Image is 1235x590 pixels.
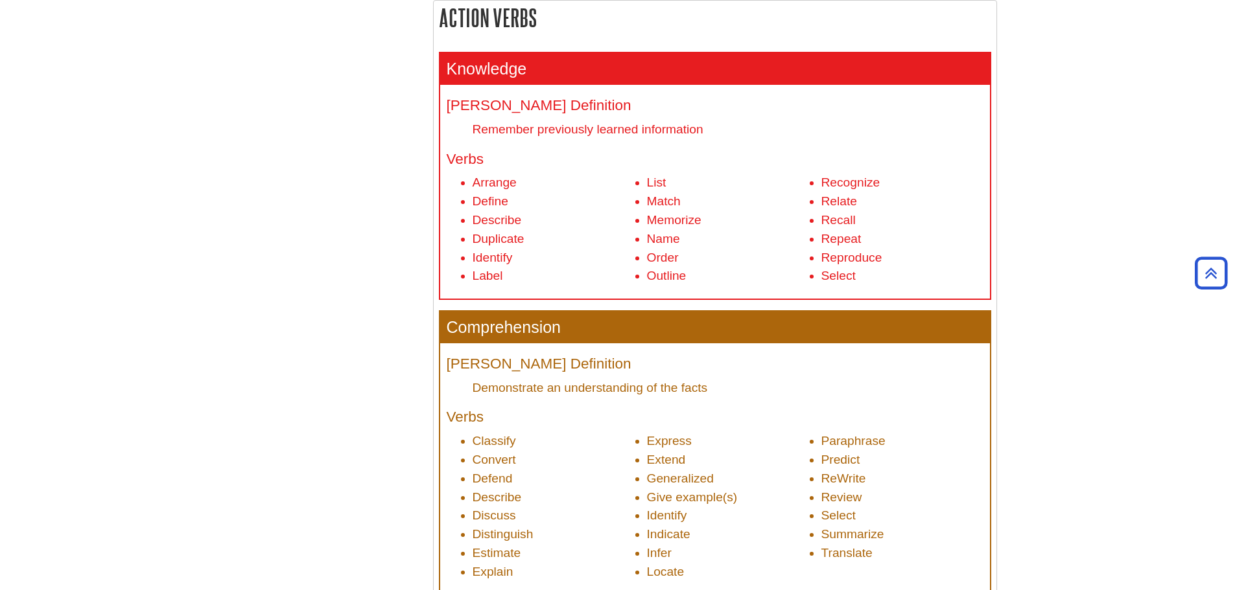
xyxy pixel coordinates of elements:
[1190,264,1232,282] a: Back to Top
[821,230,983,249] li: Repeat
[647,506,809,525] li: Identify
[647,174,809,192] li: List
[647,470,809,488] li: Generalized
[473,506,635,525] li: Discuss
[473,249,635,267] li: Identify
[821,451,983,470] li: Predict
[647,230,809,249] li: Name
[434,1,996,35] h2: Action Verbs
[473,451,635,470] li: Convert
[447,152,983,168] h4: Verbs
[821,249,983,267] li: Reproduce
[647,525,809,544] li: Indicate
[647,544,809,563] li: Infer
[447,409,983,425] h4: Verbs
[473,174,635,192] li: Arrange
[473,544,635,563] li: Estimate
[473,563,635,582] li: Explain
[440,53,990,85] h3: Knowledge
[647,211,809,230] li: Memorize
[647,267,809,286] li: Outline
[473,267,635,286] li: Label
[821,267,983,286] li: Select
[647,249,809,267] li: Order
[647,563,809,582] li: Locate
[821,488,983,507] li: Review
[473,211,635,230] li: Describe
[821,506,983,525] li: Select
[821,525,983,544] li: Summarize
[821,211,983,230] li: Recall
[473,525,635,544] li: Distinguish
[647,432,809,451] li: Express
[647,192,809,211] li: Match
[821,174,983,192] li: Recognize
[473,432,635,451] li: Classify
[447,356,983,372] h4: [PERSON_NAME] Definition
[473,230,635,249] li: Duplicate
[821,432,983,451] li: Paraphrase
[647,488,809,507] li: Give example(s)
[821,470,983,488] li: ReWrite
[447,98,983,114] h4: [PERSON_NAME] Definition
[473,192,635,211] li: Define
[473,470,635,488] li: Defend
[821,544,983,563] li: Translate
[473,488,635,507] li: Describe
[440,312,990,343] h3: Comprehension
[473,379,983,396] dd: Demonstrate an understanding of the facts
[821,192,983,211] li: Relate
[473,120,983,138] dd: Remember previously learned information
[647,451,809,470] li: Extend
